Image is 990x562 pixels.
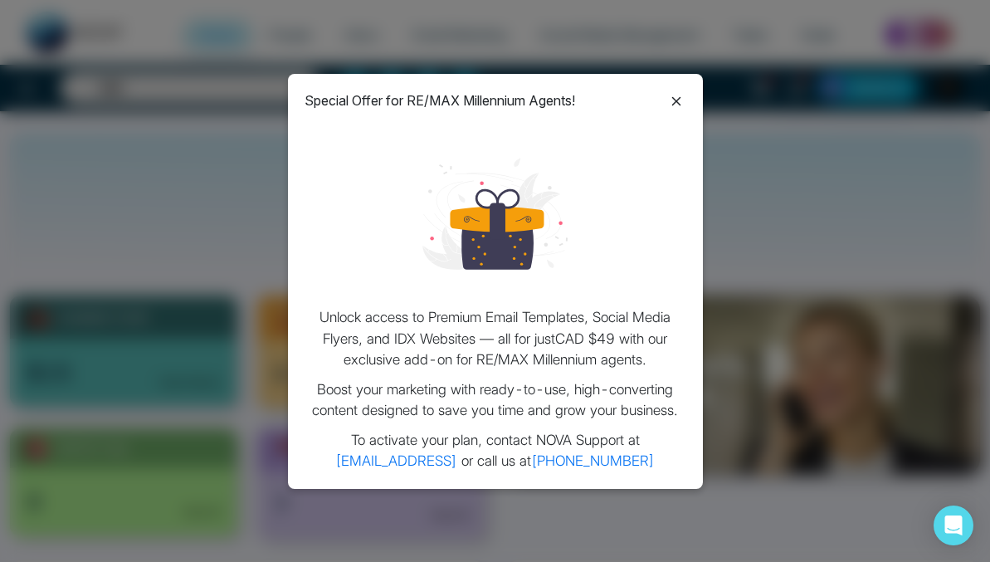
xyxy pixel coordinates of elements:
p: To activate your plan, contact NOVA Support at or call us at [305,430,686,472]
p: Special Offer for RE/MAX Millennium Agents! [305,90,575,110]
p: Boost your marketing with ready-to-use, high-converting content designed to save you time and gro... [305,379,686,422]
div: Open Intercom Messenger [934,506,973,545]
a: [PHONE_NUMBER] [531,452,655,469]
a: [EMAIL_ADDRESS] [335,452,457,469]
img: loading [422,141,568,286]
p: Unlock access to Premium Email Templates, Social Media Flyers, and IDX Websites — all for just CA... [305,307,686,371]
